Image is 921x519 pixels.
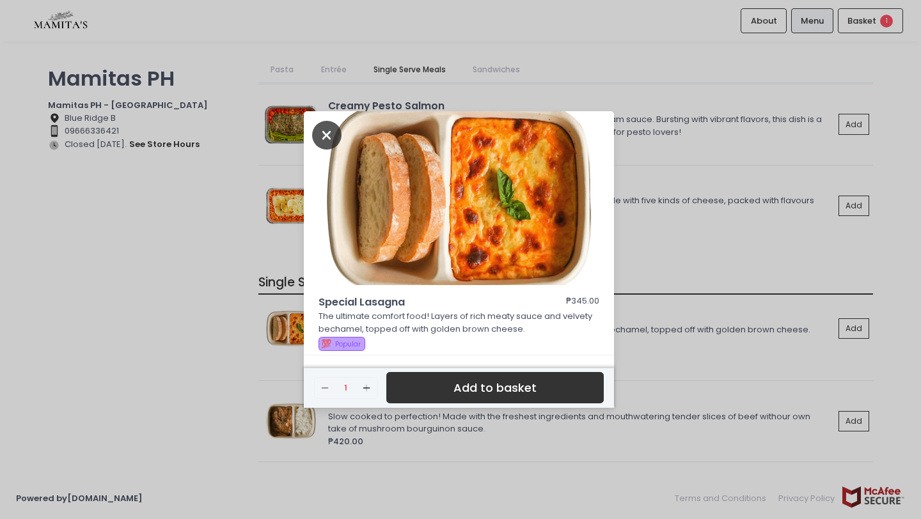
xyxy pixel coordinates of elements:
button: Close [312,128,342,141]
span: Popular [335,339,361,349]
div: ₱345.00 [566,295,599,310]
span: 💯 [321,337,331,350]
img: Special Lasagna [304,111,614,285]
p: The ultimate comfort food! Layers of rich meaty sauce and velvety bechamel, topped off with golde... [319,310,600,335]
span: Special Lasagna [319,295,530,310]
button: Add to basket [386,372,604,403]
